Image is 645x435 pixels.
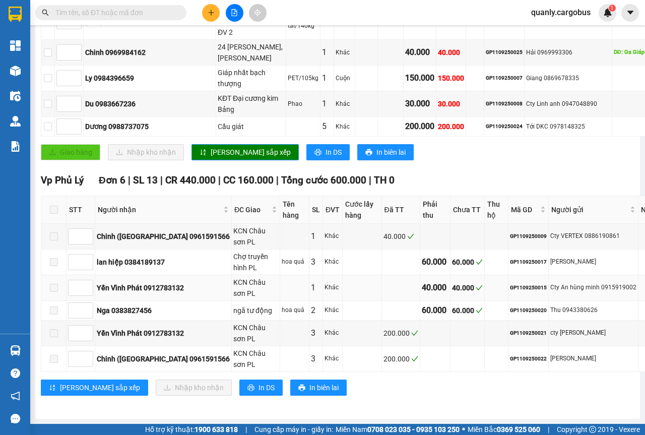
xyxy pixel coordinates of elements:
span: Tổng cước 600.000 [281,174,366,186]
td: GP1109250022 [508,346,549,372]
div: 3 [311,352,321,365]
div: PET/105kg [288,74,318,83]
div: 200.000 [438,121,464,132]
span: file-add [231,9,238,16]
div: 60.000 [452,305,483,316]
span: | [548,424,549,435]
button: caret-down [621,4,639,22]
span: notification [11,391,20,401]
span: CC 160.000 [223,174,274,186]
div: GP1109250021 [510,329,547,337]
div: 3 [311,327,321,339]
div: GP1109250024 [486,122,523,131]
span: check [476,259,483,266]
span: | [245,424,247,435]
img: icon-new-feature [603,8,612,17]
img: warehouse-icon [10,116,21,127]
div: GP1109250020 [510,306,547,315]
div: 200.000 [405,120,434,133]
div: 60.000 [422,256,449,268]
div: 200.000 [383,328,418,339]
span: Miền Bắc [468,424,540,435]
div: Giang 0869678335 [526,74,610,83]
span: printer [247,384,254,392]
div: [PERSON_NAME] [550,354,636,363]
th: Đã TT [382,196,420,224]
img: warehouse-icon [10,91,21,101]
span: Người gửi [551,204,628,215]
td: GP1109250024 [484,117,525,137]
span: Cung cấp máy in - giấy in: [254,424,333,435]
span: 1 [610,5,614,12]
div: 1 [322,72,332,84]
div: GP1109250007 [486,74,523,82]
div: KĐT Đại cương kim Bảng [218,93,284,115]
div: GP1109250009 [510,232,547,240]
div: Giáp nhất bạch thượng [218,67,284,89]
span: printer [365,149,372,157]
div: KCN Châu sơn PL [233,277,278,299]
div: 1 [322,46,332,58]
span: In DS [259,382,275,393]
span: check [411,355,418,362]
span: aim [254,9,261,16]
div: Chinh ([GEOGRAPHIC_DATA] 0961591566 [97,231,230,242]
strong: 0369 525 060 [497,425,540,433]
span: Vp Phủ Lý [41,174,84,186]
span: search [42,9,49,16]
div: 1 [311,281,321,294]
div: 150.000 [405,72,434,84]
div: Khác [325,354,341,363]
button: plus [202,4,220,22]
div: 200.000 [383,353,418,364]
td: GP1109250008 [484,91,525,117]
div: Khác [336,48,353,57]
span: | [276,174,279,186]
div: Du 0983667236 [85,98,214,109]
span: caret-down [626,8,635,17]
button: printerIn biên lai [357,144,414,160]
span: In biên lai [309,382,339,393]
div: 150.000 [438,73,464,84]
div: Cầu giát [218,121,284,132]
th: STT [67,196,95,224]
div: 60.000 [452,257,483,268]
div: ngã tư động [233,305,278,316]
th: Tên hàng [280,196,309,224]
span: | [218,174,221,186]
div: lan hiệp 0384189137 [97,257,230,268]
div: Tới DKC 0978148325 [526,122,610,132]
td: GP1109250015 [508,275,549,301]
span: message [11,414,20,423]
span: | [128,174,131,186]
th: Phải thu [420,196,451,224]
span: Mã GD [511,204,538,215]
button: printerIn biên lai [290,380,347,396]
div: Cty VERTEX 0886190861 [550,231,636,241]
td: GP1109250021 [508,321,549,346]
span: ĐC Giao [234,204,270,215]
img: warehouse-icon [10,345,21,356]
span: check [476,284,483,291]
div: 3 [311,256,321,268]
div: GP1109250017 [510,258,547,266]
th: Thu hộ [485,196,508,224]
div: Khác [336,122,353,132]
th: Cước lấy hàng [343,196,381,224]
span: check [476,307,483,314]
span: ⚪️ [462,427,465,431]
div: Khác [325,305,341,315]
span: Hỗ trợ kỹ thuật: [145,424,238,435]
div: 60.000 [422,304,449,317]
div: 30.000 [405,97,434,110]
span: | [160,174,163,186]
td: GP1109250020 [508,301,549,321]
img: solution-icon [10,141,21,152]
button: downloadNhập kho nhận [156,380,232,396]
img: dashboard-icon [10,40,21,51]
th: SL [309,196,323,224]
span: copyright [589,426,596,433]
span: Người nhận [98,204,221,215]
input: Tìm tên, số ĐT hoặc mã đơn [55,7,174,18]
span: printer [314,149,321,157]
